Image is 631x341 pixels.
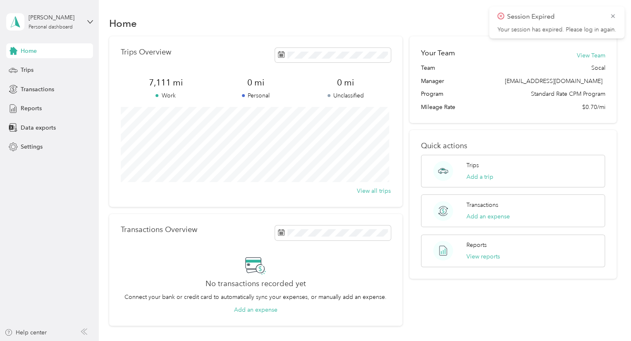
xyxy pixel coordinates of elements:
p: Unclassified [301,91,391,100]
button: Add an expense [466,212,510,221]
div: [PERSON_NAME] [29,13,80,22]
span: 0 mi [210,77,301,88]
span: [EMAIL_ADDRESS][DOMAIN_NAME] [504,78,602,85]
span: $0.70/mi [582,103,605,111]
p: Trips [466,161,479,170]
button: Help center [5,328,47,337]
div: Personal dashboard [29,25,73,30]
p: Personal [210,91,301,100]
p: Transactions Overview [121,225,197,234]
span: Socal [591,64,605,72]
span: Mileage Rate [421,103,455,111]
p: Session Expired [507,12,604,22]
button: View Team [576,51,605,60]
span: Transactions [21,85,54,94]
button: View reports [466,252,500,261]
span: Program [421,90,443,98]
span: Manager [421,77,444,85]
h2: Your Team [421,48,455,58]
span: Reports [21,104,42,113]
span: Standard Rate CPM Program [531,90,605,98]
span: Home [21,47,37,55]
button: View all trips [357,187,391,195]
h1: Home [109,19,137,28]
p: Work [121,91,211,100]
p: Quick actions [421,142,605,150]
h2: No transactions recorded yet [206,279,306,288]
p: Trips Overview [121,48,171,57]
p: Your session has expired. Please log in again. [497,26,616,33]
p: Connect your bank or credit card to automatically sync your expenses, or manually add an expense. [124,293,387,301]
span: Data exports [21,123,56,132]
span: 7,111 mi [121,77,211,88]
span: Trips [21,66,33,74]
span: Settings [21,142,43,151]
p: Transactions [466,201,498,209]
p: Reports [466,241,487,249]
button: Add a trip [466,173,493,181]
span: Team [421,64,435,72]
span: 0 mi [301,77,391,88]
button: Add an expense [234,305,277,314]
